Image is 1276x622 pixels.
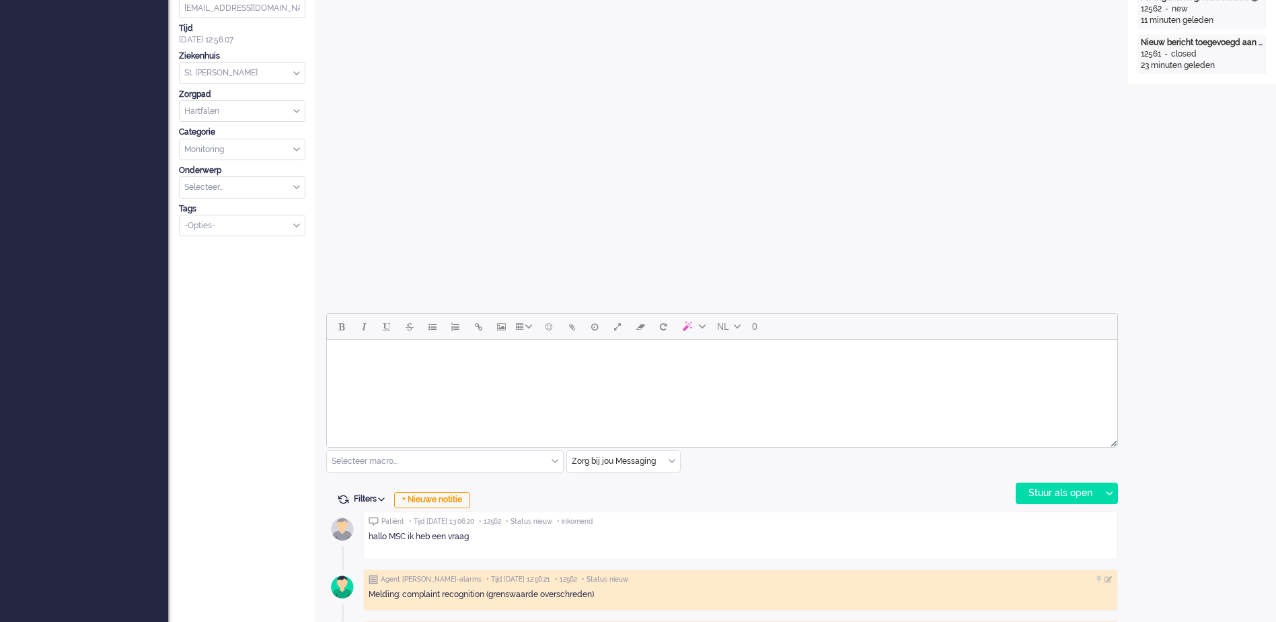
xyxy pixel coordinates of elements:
div: + Nieuwe notitie [394,492,470,508]
span: Filters [354,494,389,504]
div: - [1162,3,1172,15]
button: 0 [746,315,763,338]
div: Stuur als open [1016,483,1100,504]
div: 23 minuten geleden [1141,60,1263,71]
div: Categorie [179,127,305,138]
button: Table [513,315,537,338]
button: Language [711,315,746,338]
button: Bullet list [421,315,444,338]
img: ic_note_grey.svg [369,575,378,584]
button: Reset content [652,315,675,338]
span: • Tijd [DATE] 13:06:20 [409,517,474,526]
div: Tags [179,203,305,215]
span: • inkomend [557,517,593,526]
span: • 12562 [479,517,501,526]
button: Emoticons [537,315,560,338]
span: Agent [PERSON_NAME]-alarms [381,575,482,584]
div: - [1161,48,1171,60]
button: Clear formatting [629,315,652,338]
div: new [1172,3,1188,15]
div: Resize [1106,435,1117,447]
div: Select Tags [179,215,305,237]
span: NL [717,321,729,332]
div: Onderwerp [179,165,305,176]
button: Delay message [583,315,606,338]
button: Fullscreen [606,315,629,338]
iframe: Rich Text Area [327,340,1117,435]
img: avatar [326,512,359,546]
button: Strikethrough [398,315,421,338]
div: 11 minuten geleden [1141,15,1263,26]
button: Add attachment [560,315,583,338]
div: Tijd [179,23,305,34]
div: Zorgpad [179,89,305,100]
div: [DATE] 12:56:07 [179,23,305,46]
button: Underline [375,315,398,338]
div: Ziekenhuis [179,50,305,62]
span: Patiënt [381,517,404,526]
img: ic_chat_grey.svg [369,517,379,526]
button: Insert/edit image [490,315,513,338]
p: hallo MSC ik heb een vraag [369,531,1113,543]
div: closed [1171,48,1197,60]
button: Numbered list [444,315,467,338]
button: Insert/edit link [467,315,490,338]
div: Nieuw bericht toegevoegd aan gesprek [1141,37,1263,48]
div: 12561 [1141,48,1161,60]
div: Melding: complaint recognition (grenswaarde overschreden) [369,589,1113,600]
span: • 12562 [555,575,577,584]
div: 12562 [1141,3,1162,15]
button: Italic [352,315,375,338]
button: AI [675,315,711,338]
span: • Status nieuw [506,517,552,526]
span: • Tijd [DATE] 12:56:21 [486,575,550,584]
img: avatar [326,570,359,604]
span: • Status nieuw [582,575,628,584]
span: 0 [752,321,757,332]
button: Bold [330,315,352,338]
